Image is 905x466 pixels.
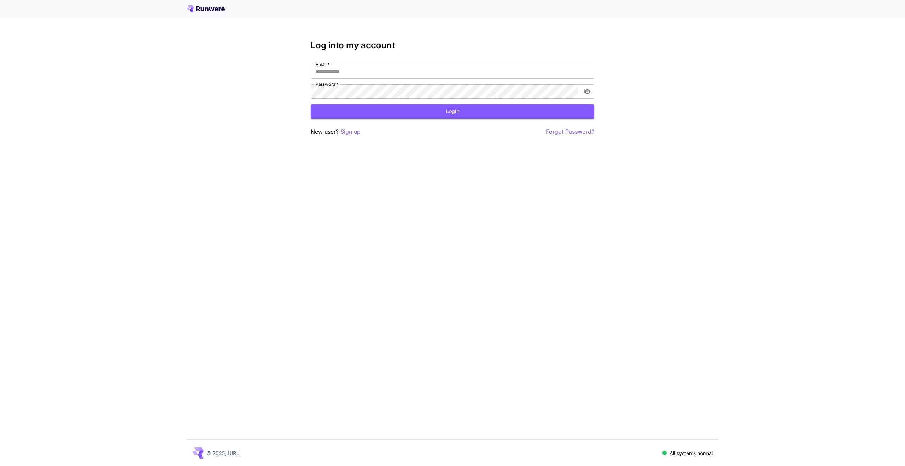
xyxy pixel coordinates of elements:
button: Forgot Password? [546,127,594,136]
label: Email [316,61,329,67]
h3: Log into my account [311,40,594,50]
button: toggle password visibility [581,85,594,98]
p: © 2025, [URL] [206,449,241,457]
button: Login [311,104,594,119]
p: New user? [311,127,361,136]
label: Password [316,81,338,87]
button: Sign up [340,127,361,136]
p: All systems normal [670,449,713,457]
